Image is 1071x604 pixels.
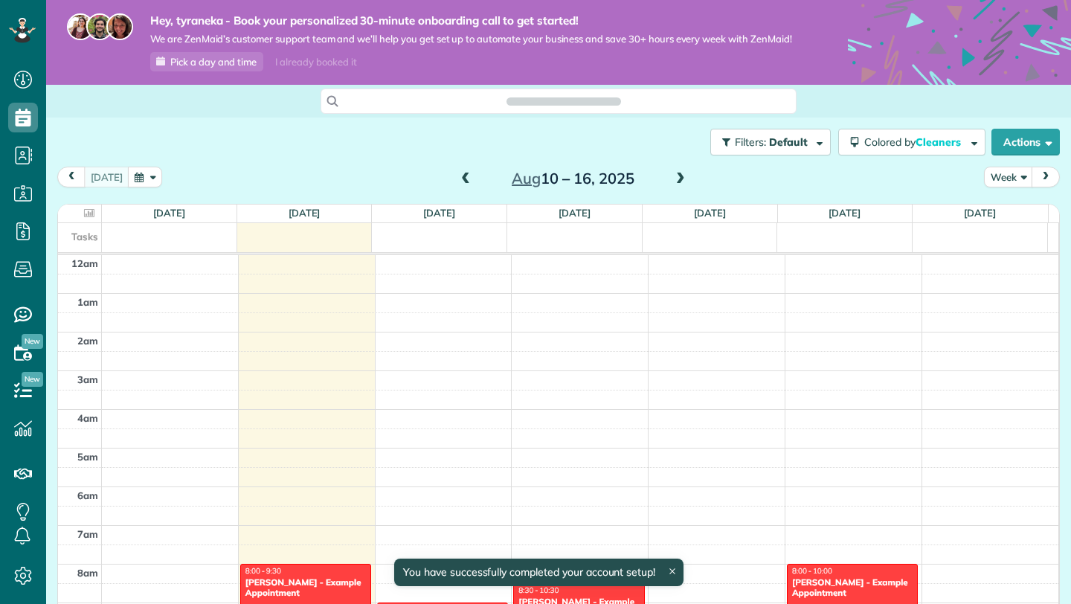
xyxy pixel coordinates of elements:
[518,585,559,595] span: 8:30 - 10:30
[170,56,257,68] span: Pick a day and time
[512,169,541,187] span: Aug
[84,167,129,187] button: [DATE]
[480,170,666,187] h2: 10 – 16, 2025
[57,167,86,187] button: prev
[916,135,963,149] span: Cleaners
[77,373,98,385] span: 3am
[77,489,98,501] span: 6am
[991,129,1060,155] button: Actions
[864,135,966,149] span: Colored by
[245,577,367,599] div: [PERSON_NAME] - Example Appointment
[1032,167,1060,187] button: next
[150,13,792,28] strong: Hey, tyraneka - Book your personalized 30-minute onboarding call to get started!
[394,559,684,586] div: You have successfully completed your account setup!
[71,231,98,242] span: Tasks
[703,129,831,155] a: Filters: Default
[67,13,94,40] img: maria-72a9807cf96188c08ef61303f053569d2e2a8a1cde33d635c8a3ac13582a053d.jpg
[289,207,321,219] a: [DATE]
[77,451,98,463] span: 5am
[964,207,996,219] a: [DATE]
[106,13,133,40] img: michelle-19f622bdf1676172e81f8f8fba1fb50e276960ebfe0243fe18214015130c80e4.jpg
[521,94,605,109] span: Search ZenMaid…
[77,528,98,540] span: 7am
[22,372,43,387] span: New
[77,412,98,424] span: 4am
[829,207,861,219] a: [DATE]
[694,207,726,219] a: [DATE]
[77,567,98,579] span: 8am
[86,13,113,40] img: jorge-587dff0eeaa6aab1f244e6dc62b8924c3b6ad411094392a53c71c6c4a576187d.jpg
[838,129,985,155] button: Colored byCleaners
[710,129,831,155] button: Filters: Default
[150,52,263,71] a: Pick a day and time
[735,135,766,149] span: Filters:
[791,577,913,599] div: [PERSON_NAME] - Example Appointment
[77,335,98,347] span: 2am
[559,207,591,219] a: [DATE]
[153,207,185,219] a: [DATE]
[150,33,792,45] span: We are ZenMaid’s customer support team and we’ll help you get set up to automate your business an...
[22,334,43,349] span: New
[266,53,365,71] div: I already booked it
[792,566,832,576] span: 8:00 - 10:00
[984,167,1033,187] button: Week
[423,207,455,219] a: [DATE]
[245,566,281,576] span: 8:00 - 9:30
[77,296,98,308] span: 1am
[769,135,808,149] span: Default
[71,257,98,269] span: 12am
